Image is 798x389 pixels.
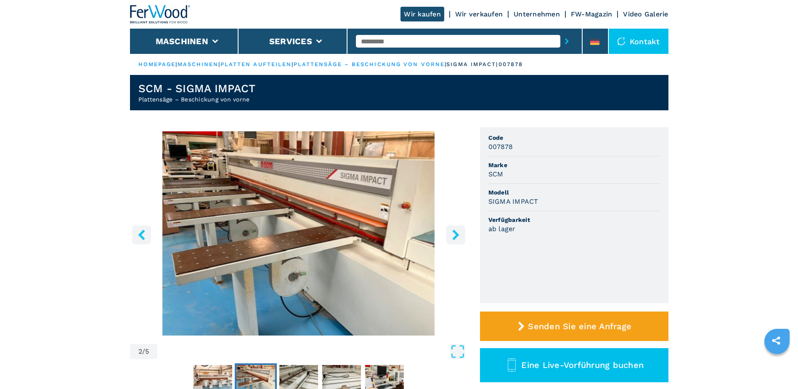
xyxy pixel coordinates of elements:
span: | [175,61,177,67]
iframe: Chat [762,351,792,383]
button: right-button [446,225,465,244]
p: sigma impact | [446,61,498,68]
button: Open Fullscreen [159,344,465,359]
a: platten aufteilen [220,61,292,67]
h2: Plattensäge – Beschickung von vorne [138,95,256,104]
a: Wir kaufen [400,7,444,21]
h3: 007878 [488,142,513,152]
h1: SCM - SIGMA IMPACT [138,82,256,95]
button: Senden Sie eine Anfrage [480,312,668,341]
a: plattensäge – beschickung von vorne [294,61,445,67]
button: Services [269,36,312,46]
div: Kontakt [609,29,668,54]
span: Modell [488,188,660,197]
img: Ferwood [130,5,191,24]
h3: ab lager [488,224,516,234]
a: Wir verkaufen [455,10,503,18]
h3: SIGMA IMPACT [488,197,538,206]
p: 007878 [498,61,523,68]
button: Maschinen [156,36,208,46]
a: Video Galerie [623,10,668,18]
a: sharethis [766,330,787,351]
span: Verfügbarkeit [488,216,660,224]
a: HOMEPAGE [138,61,176,67]
span: Eine Live-Vorführung buchen [521,360,644,370]
span: Marke [488,161,660,169]
span: 5 [145,348,149,355]
button: Eine Live-Vorführung buchen [480,348,668,382]
span: Senden Sie eine Anfrage [528,321,631,331]
a: maschinen [178,61,219,67]
span: | [445,61,446,67]
button: submit-button [560,32,573,51]
div: Go to Slide 2 [130,131,467,336]
span: 2 [138,348,142,355]
h3: SCM [488,169,504,179]
img: Plattensäge – Beschickung von vorne SCM SIGMA IMPACT [130,131,467,336]
img: Kontakt [617,37,626,45]
span: | [218,61,220,67]
button: left-button [132,225,151,244]
span: / [142,348,145,355]
a: FW-Magazin [571,10,612,18]
a: Unternehmen [514,10,560,18]
span: | [292,61,293,67]
span: Code [488,133,660,142]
